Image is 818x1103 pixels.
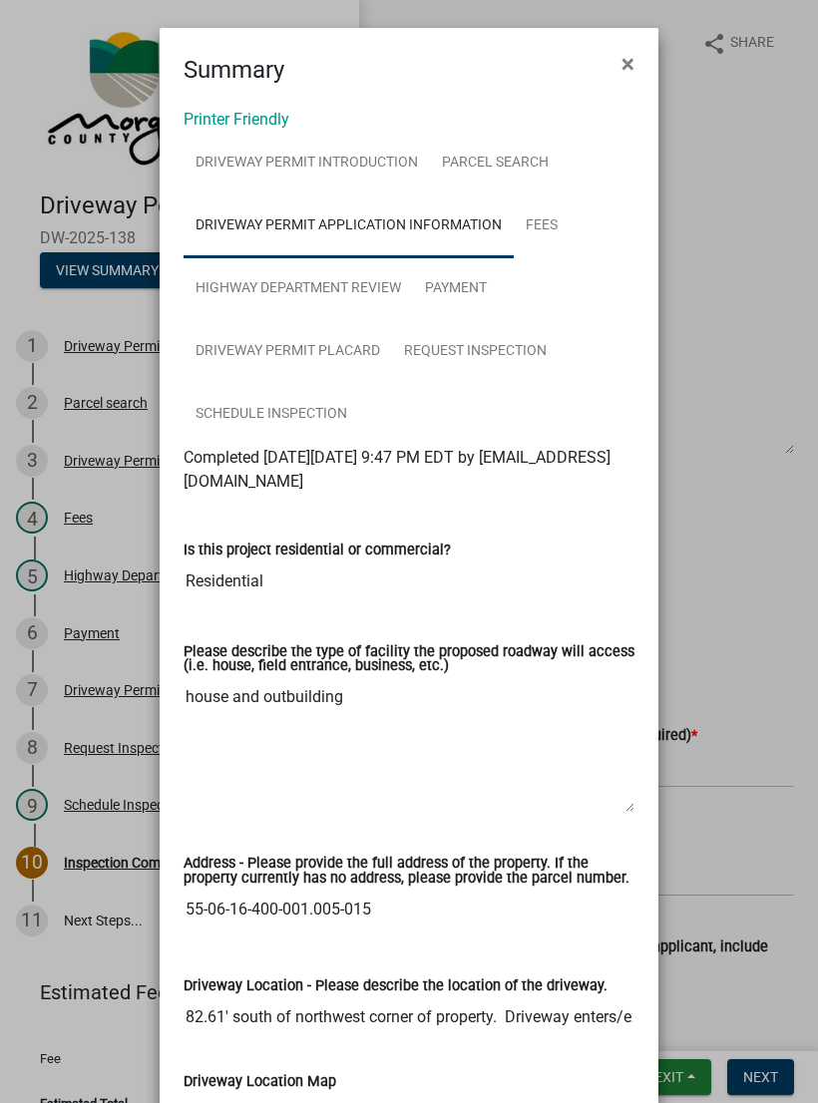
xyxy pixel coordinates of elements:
a: Driveway Permit Introduction [184,132,430,195]
a: Payment [413,257,499,321]
a: Driveway Permit Application Information [184,194,514,258]
a: Printer Friendly [184,110,289,129]
textarea: house and outbuilding [184,677,634,813]
span: × [621,50,634,78]
a: Request Inspection [392,320,559,384]
a: Schedule Inspection [184,383,359,447]
h4: Summary [184,52,284,88]
label: Driveway Location - Please describe the location of the driveway. [184,979,608,993]
label: Address - Please provide the full address of the property. If the property currently has no addre... [184,857,634,886]
button: Close [606,36,650,92]
a: Highway Department Review [184,257,413,321]
a: Parcel search [430,132,561,195]
label: Please describe the type of facility the proposed roadway will access (i.e. house, field entrance... [184,645,634,674]
a: Fees [514,194,570,258]
label: Is this project residential or commercial? [184,544,451,557]
a: Driveway Permit Placard [184,320,392,384]
label: Driveway Location Map [184,1075,336,1089]
span: Completed [DATE][DATE] 9:47 PM EDT by [EMAIL_ADDRESS][DOMAIN_NAME] [184,448,611,491]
